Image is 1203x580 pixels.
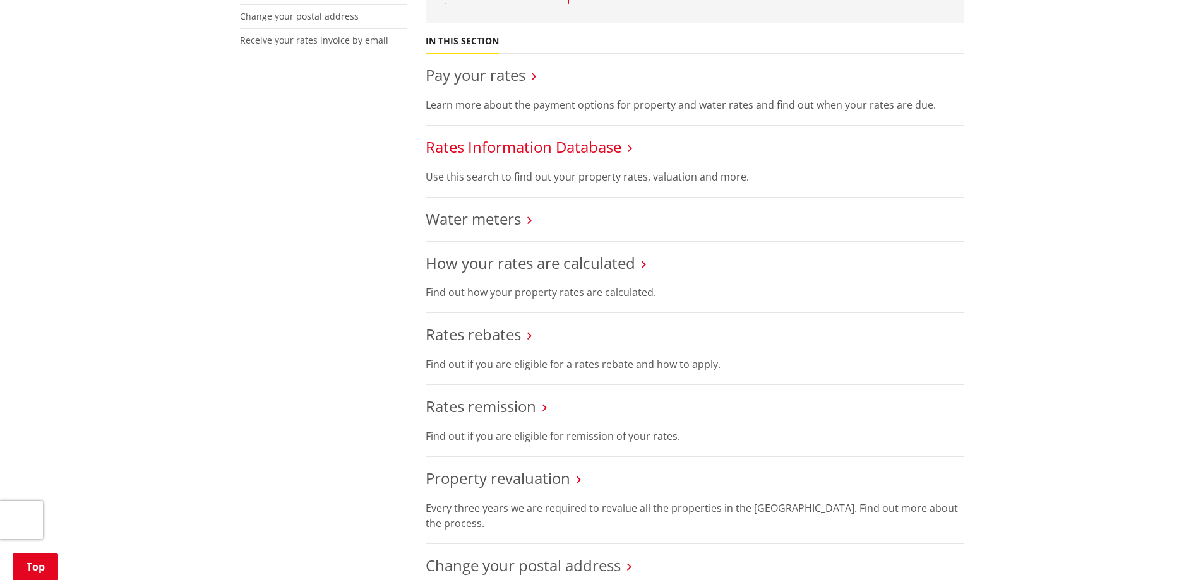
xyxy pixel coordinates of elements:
[426,208,521,229] a: Water meters
[240,34,388,46] a: Receive your rates invoice by email
[426,396,536,417] a: Rates remission
[426,555,621,576] a: Change your postal address
[426,500,964,531] p: Every three years we are required to revalue all the properties in the [GEOGRAPHIC_DATA]. Find ou...
[426,429,964,444] p: Find out if you are eligible for remission of your rates.
[426,97,964,112] p: Learn more about the payment options for property and water rates and find out when your rates ar...
[426,136,621,157] a: Rates Information Database
[426,64,525,85] a: Pay your rates
[426,252,635,273] a: How your rates are calculated
[426,357,964,372] p: Find out if you are eligible for a rates rebate and how to apply.
[240,10,359,22] a: Change your postal address
[426,285,964,300] p: Find out how your property rates are calculated.
[426,169,964,184] p: Use this search to find out your property rates, valuation and more.
[426,468,570,488] a: Property revaluation
[426,324,521,345] a: Rates rebates
[13,553,58,580] a: Top
[426,36,499,47] h5: In this section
